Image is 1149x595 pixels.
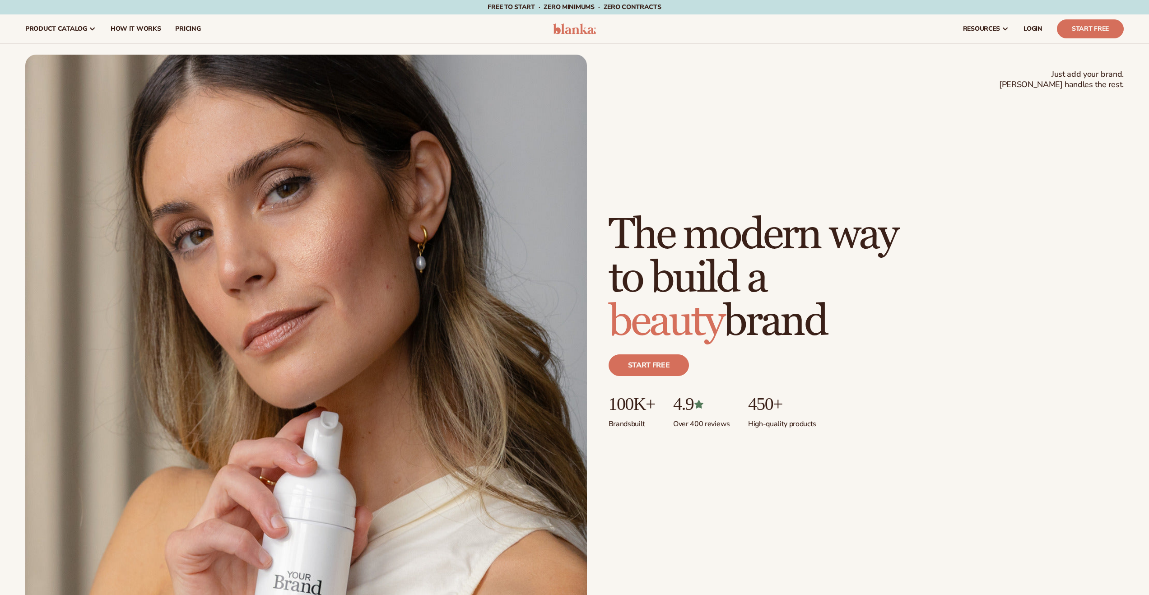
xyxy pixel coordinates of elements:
[111,25,161,33] span: How It Works
[609,295,723,348] span: beauty
[1016,14,1050,43] a: LOGIN
[175,25,200,33] span: pricing
[553,23,596,34] img: logo
[488,3,661,11] span: Free to start · ZERO minimums · ZERO contracts
[748,394,816,414] p: 450+
[999,69,1124,90] span: Just add your brand. [PERSON_NAME] handles the rest.
[673,394,730,414] p: 4.9
[609,354,689,376] a: Start free
[1023,25,1042,33] span: LOGIN
[748,414,816,429] p: High-quality products
[25,25,87,33] span: product catalog
[103,14,168,43] a: How It Works
[18,14,103,43] a: product catalog
[963,25,1000,33] span: resources
[1057,19,1124,38] a: Start Free
[956,14,1016,43] a: resources
[609,214,898,344] h1: The modern way to build a brand
[673,414,730,429] p: Over 400 reviews
[168,14,208,43] a: pricing
[609,414,655,429] p: Brands built
[609,394,655,414] p: 100K+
